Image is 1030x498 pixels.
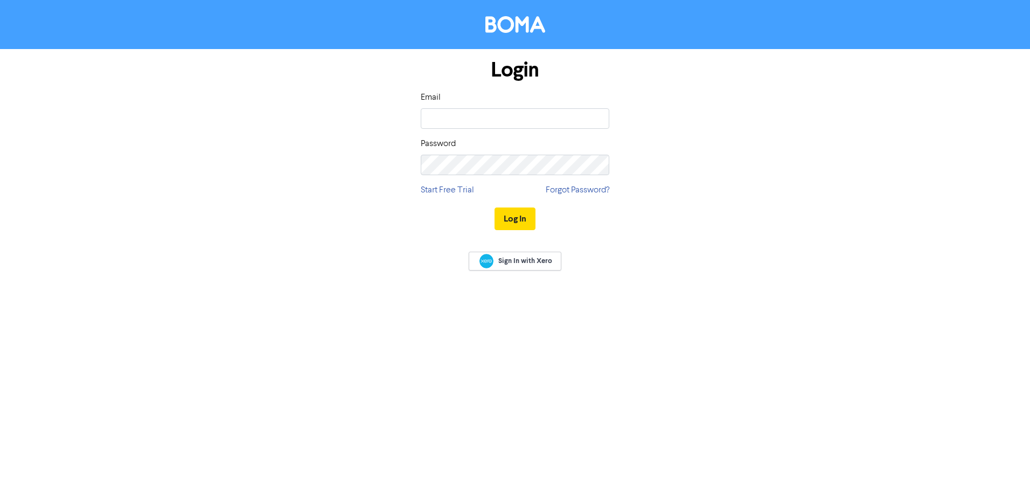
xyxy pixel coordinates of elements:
[469,252,561,271] a: Sign In with Xero
[546,184,609,197] a: Forgot Password?
[498,256,552,266] span: Sign In with Xero
[421,137,456,150] label: Password
[421,58,609,82] h1: Login
[495,207,535,230] button: Log In
[421,91,441,104] label: Email
[479,254,493,268] img: Xero logo
[421,184,474,197] a: Start Free Trial
[485,16,545,33] img: BOMA Logo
